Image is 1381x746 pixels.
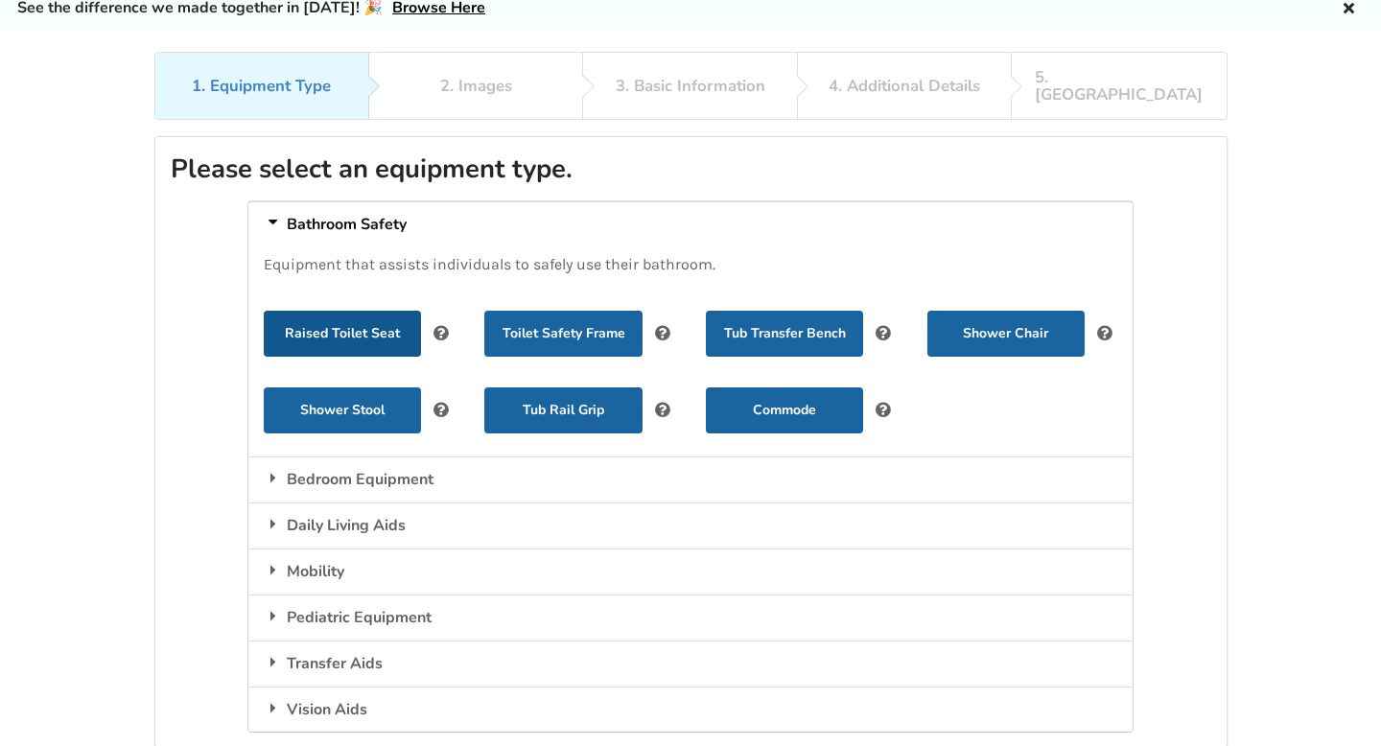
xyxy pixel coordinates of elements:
button: Commode [706,387,863,433]
div: Transfer Aids [248,641,1133,687]
div: Vision Aids [248,687,1133,733]
button: Toilet Safety Frame [484,311,642,357]
div: 1. Equipment Type [192,78,331,95]
div: Bathroom Safety [248,201,1133,247]
button: Raised Toilet Seat [264,311,421,357]
div: Mobility [248,548,1133,594]
button: Shower Chair [927,311,1085,357]
div: Pediatric Equipment [248,594,1133,641]
span: Equipment that assists individuals to safely use their bathroom. [264,255,715,273]
div: Bedroom Equipment [248,456,1133,502]
button: Shower Stool [264,387,421,433]
button: Tub Rail Grip [484,387,642,433]
div: Daily Living Aids [248,502,1133,548]
h2: Please select an equipment type. [171,152,1211,186]
button: Tub Transfer Bench [706,311,863,357]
